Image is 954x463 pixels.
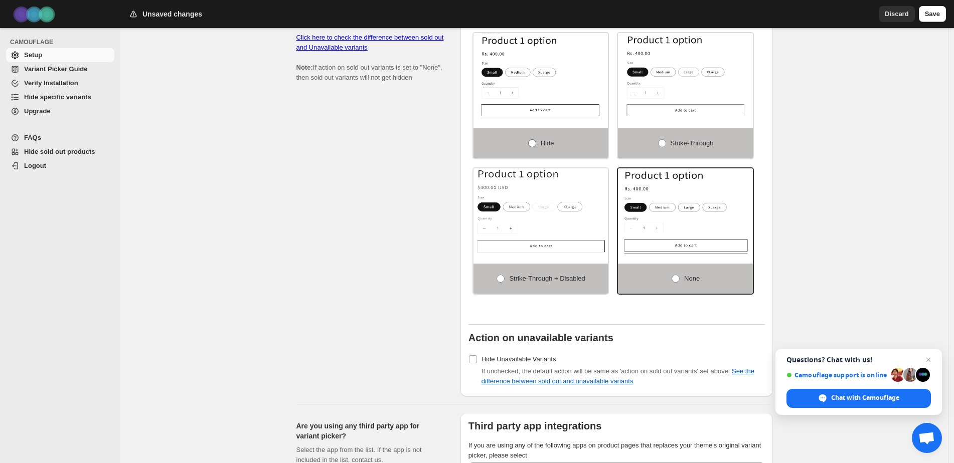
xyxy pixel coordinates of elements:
[831,393,899,402] span: Chat with Camouflage
[6,62,114,76] a: Variant Picker Guide
[912,423,942,453] a: Open chat
[541,139,554,147] span: Hide
[296,421,444,441] h2: Are you using any third party app for variant picker?
[468,441,761,459] span: If you are using any of the following apps on product pages that replaces your theme's original v...
[671,139,714,147] span: Strike-through
[473,168,608,254] img: Strike-through + Disabled
[786,371,887,379] span: Camouflage support is online
[879,6,915,22] button: Discard
[296,34,444,81] span: If action on sold out variants is set to "None", then sold out variants will not get hidden
[919,6,946,22] button: Save
[6,48,114,62] a: Setup
[482,367,754,385] span: If unchecked, the default action will be same as 'action on sold out variants' set above.
[925,9,940,19] span: Save
[6,90,114,104] a: Hide specific variants
[24,93,91,101] span: Hide specific variants
[10,38,115,46] span: CAMOUFLAGE
[6,159,114,173] a: Logout
[6,131,114,145] a: FAQs
[6,145,114,159] a: Hide sold out products
[24,134,41,141] span: FAQs
[473,33,608,118] img: Hide
[786,356,931,364] span: Questions? Chat with us!
[468,420,602,431] b: Third party app integrations
[6,76,114,90] a: Verify Installation
[24,107,51,115] span: Upgrade
[618,33,753,118] img: Strike-through
[885,9,909,19] span: Discard
[142,9,202,19] h2: Unsaved changes
[296,64,313,71] b: Note:
[482,355,556,363] span: Hide Unavailable Variants
[24,162,46,169] span: Logout
[468,332,613,343] b: Action on unavailable variants
[24,65,87,73] span: Variant Picker Guide
[6,104,114,118] a: Upgrade
[296,34,444,51] a: Click here to check the difference between sold out and Unavailable variants
[684,275,700,282] span: None
[24,51,42,59] span: Setup
[786,389,931,408] span: Chat with Camouflage
[618,168,753,254] img: None
[24,79,78,87] span: Verify Installation
[24,148,95,155] span: Hide sold out products
[509,275,585,282] span: Strike-through + Disabled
